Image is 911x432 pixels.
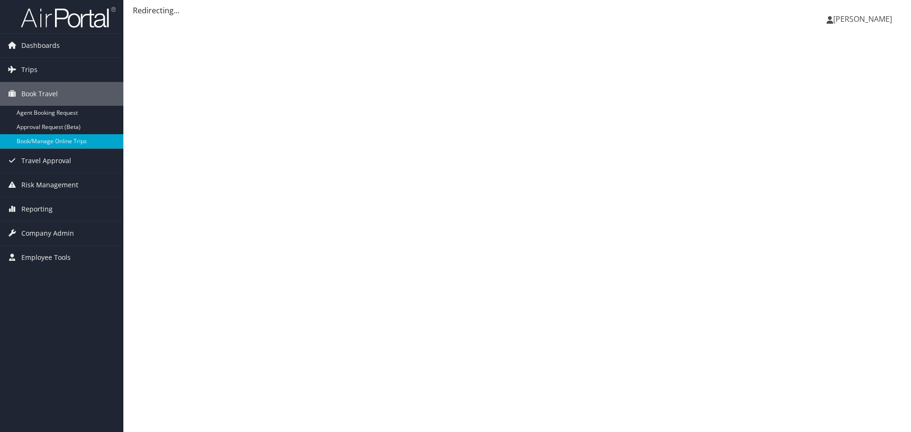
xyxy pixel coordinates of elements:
[21,246,71,269] span: Employee Tools
[21,149,71,173] span: Travel Approval
[21,34,60,57] span: Dashboards
[21,6,116,28] img: airportal-logo.png
[827,5,902,33] a: [PERSON_NAME]
[21,221,74,245] span: Company Admin
[833,14,892,24] span: [PERSON_NAME]
[133,5,902,16] div: Redirecting...
[21,173,78,197] span: Risk Management
[21,82,58,106] span: Book Travel
[21,197,53,221] span: Reporting
[21,58,37,82] span: Trips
